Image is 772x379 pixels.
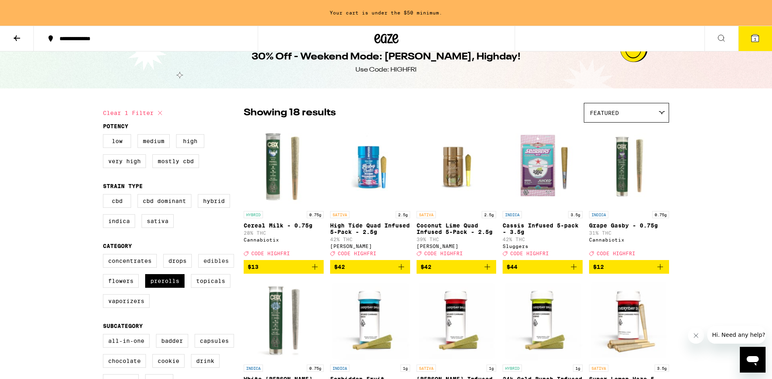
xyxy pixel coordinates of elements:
[103,254,157,268] label: Concentrates
[103,123,128,129] legend: Potency
[103,194,131,208] label: CBD
[589,127,669,207] img: Cannabiotix - Grape Gasby - 0.75g
[198,194,230,208] label: Hybrid
[244,127,324,260] a: Open page for Cereal Milk - 0.75g from Cannabiotix
[330,127,410,207] img: Jeeter - High Tide Quad Infused 5-Pack - 2.5g
[589,365,608,372] p: SATIVA
[244,280,324,361] img: Cannabiotix - White Walker OG - 0.75g
[330,127,410,260] a: Open page for High Tide Quad Infused 5-Pack - 2.5g from Jeeter
[589,280,669,361] img: Everyday - Super Lemon Haze 5-Pack - 3.5g
[334,264,345,270] span: $42
[103,274,139,288] label: Flowers
[589,222,669,229] p: Grape Gasby - 0.75g
[652,211,669,218] p: 0.75g
[330,365,349,372] p: INDICA
[400,365,410,372] p: 1g
[417,280,497,361] img: Everyday - Jack Herer Infused 2-Pack - 1g
[417,127,497,260] a: Open page for Coconut Lime Quad Infused 5-Pack - 2.5g from Jeeter
[103,214,135,228] label: Indica
[503,365,522,372] p: HYBRID
[244,127,324,207] img: Cannabiotix - Cereal Milk - 0.75g
[396,211,410,218] p: 2.5g
[573,365,583,372] p: 1g
[597,251,635,256] span: CODE HIGHFRI
[754,37,756,41] span: 1
[103,183,143,189] legend: Strain Type
[138,194,191,208] label: CBD Dominant
[103,323,143,329] legend: Subcategory
[482,211,496,218] p: 2.5g
[707,326,766,344] iframe: Message from company
[417,222,497,235] p: Coconut Lime Quad Infused 5-Pack - 2.5g
[417,237,497,242] p: 39% THC
[244,237,324,242] div: Cannabiotix
[103,134,131,148] label: Low
[330,237,410,242] p: 42% THC
[589,230,669,236] p: 31% THC
[589,260,669,274] button: Add to bag
[655,365,669,372] p: 3.5g
[568,211,583,218] p: 3.5g
[688,328,704,344] iframe: Close message
[252,50,521,64] h1: 30% Off - Weekend Mode: [PERSON_NAME], Highday!
[355,66,417,74] div: Use Code: HIGHFRI
[503,127,583,207] img: Sluggers - Cassis Infused 5-pack - 3.5g
[103,334,150,348] label: All-In-One
[191,354,220,368] label: Drink
[510,251,549,256] span: CODE HIGHFRI
[417,365,436,372] p: SATIVA
[176,134,204,148] label: High
[244,211,263,218] p: HYBRID
[503,127,583,260] a: Open page for Cassis Infused 5-pack - 3.5g from Sluggers
[244,230,324,236] p: 28% THC
[244,106,336,120] p: Showing 18 results
[152,154,199,168] label: Mostly CBD
[195,334,234,348] label: Capsules
[244,365,263,372] p: INDICA
[330,244,410,249] div: [PERSON_NAME]
[307,365,324,372] p: 0.75g
[503,222,583,235] p: Cassis Infused 5-pack - 3.5g
[163,254,192,268] label: Drops
[589,237,669,242] div: Cannabiotix
[590,110,619,116] span: Featured
[589,211,608,218] p: INDICA
[103,243,132,249] legend: Category
[417,127,497,207] img: Jeeter - Coconut Lime Quad Infused 5-Pack - 2.5g
[503,211,522,218] p: INDICA
[103,154,146,168] label: Very High
[487,365,496,372] p: 1g
[330,260,410,274] button: Add to bag
[330,222,410,235] p: High Tide Quad Infused 5-Pack - 2.5g
[507,264,517,270] span: $44
[152,354,185,368] label: Cookie
[503,280,583,361] img: Everyday - 24k Gold Punch Infused 2-Pack - 1g
[307,211,324,218] p: 0.75g
[417,211,436,218] p: SATIVA
[330,280,410,361] img: Everyday - Forbidden Fruit Infused 2-Pack - 1g
[142,214,174,228] label: Sativa
[244,222,324,229] p: Cereal Milk - 0.75g
[103,103,165,123] button: Clear 1 filter
[330,211,349,218] p: SATIVA
[103,354,146,368] label: Chocolate
[338,251,376,256] span: CODE HIGHFRI
[503,260,583,274] button: Add to bag
[191,274,230,288] label: Topicals
[198,254,234,268] label: Edibles
[503,244,583,249] div: Sluggers
[738,26,772,51] button: 1
[103,294,150,308] label: Vaporizers
[503,237,583,242] p: 42% THC
[138,134,170,148] label: Medium
[421,264,431,270] span: $42
[417,260,497,274] button: Add to bag
[251,251,290,256] span: CODE HIGHFRI
[248,264,259,270] span: $13
[145,274,185,288] label: Prerolls
[244,260,324,274] button: Add to bag
[417,244,497,249] div: [PERSON_NAME]
[424,251,463,256] span: CODE HIGHFRI
[589,127,669,260] a: Open page for Grape Gasby - 0.75g from Cannabiotix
